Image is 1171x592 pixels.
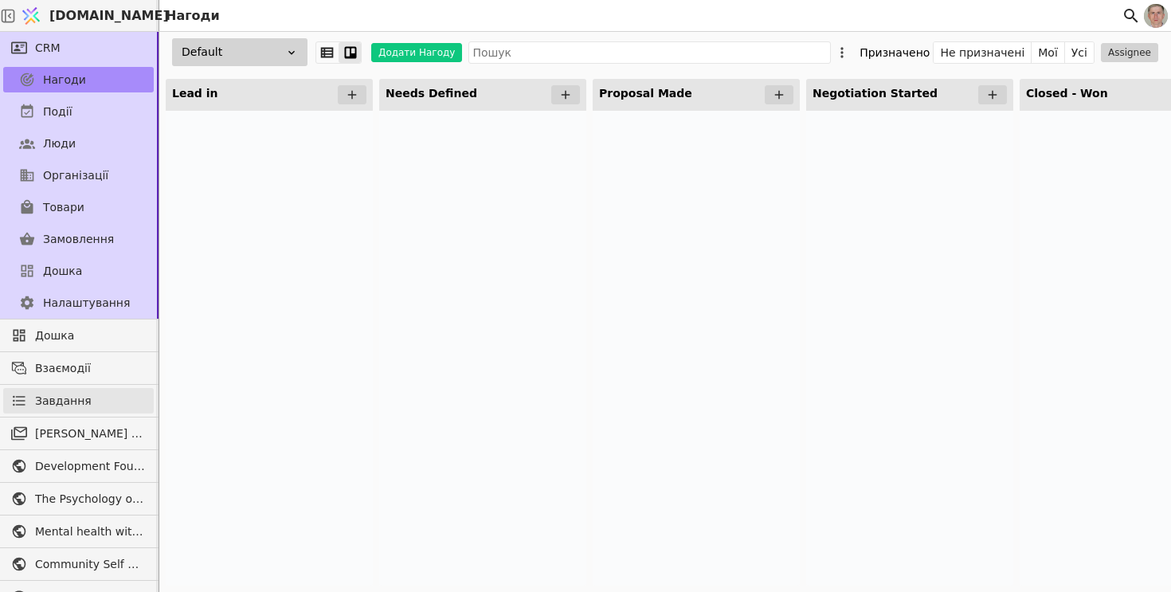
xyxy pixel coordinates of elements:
a: Товари [3,194,154,220]
span: CRM [35,40,61,57]
a: Development Foundation [3,453,154,479]
span: Needs Defined [386,87,477,100]
a: [DOMAIN_NAME] [16,1,159,31]
span: Товари [43,199,84,216]
span: Closed - Won [1026,87,1108,100]
span: Замовлення [43,231,114,248]
span: Proposal Made [599,87,692,100]
button: Assignee [1101,43,1158,62]
img: 1560949290925-CROPPED-IMG_0201-2-.jpg [1144,4,1168,28]
button: Усі [1065,41,1094,64]
a: Mental health without prejudice project [3,519,154,544]
a: The Psychology of War [3,486,154,512]
a: Налаштування [3,290,154,316]
a: Люди [3,131,154,156]
img: Logo [19,1,43,31]
a: Організації [3,163,154,188]
button: Додати Нагоду [371,43,462,62]
span: Mental health without prejudice project [35,523,146,540]
div: Призначено [860,41,930,64]
a: Завдання [3,388,154,414]
span: Development Foundation [35,458,146,475]
a: Замовлення [3,226,154,252]
span: Дошка [43,263,82,280]
span: [DOMAIN_NAME] [49,6,169,25]
a: Дошка [3,323,154,348]
span: [PERSON_NAME] розсилки [35,425,146,442]
a: Додати Нагоду [362,43,462,62]
a: Community Self Help [3,551,154,577]
h2: Нагоди [159,6,220,25]
span: Завдання [35,393,92,410]
span: Community Self Help [35,556,146,573]
span: Дошка [35,327,146,344]
span: Negotiation Started [813,87,938,100]
span: Нагоди [43,72,86,88]
span: Організації [43,167,108,184]
a: CRM [3,35,154,61]
a: Дошка [3,258,154,284]
span: Lead in [172,87,218,100]
a: [PERSON_NAME] розсилки [3,421,154,446]
a: Події [3,99,154,124]
span: Події [43,104,72,120]
a: Взаємодії [3,355,154,381]
div: Default [172,38,307,66]
button: Не призначені [934,41,1032,64]
a: Нагоди [3,67,154,92]
span: Взаємодії [35,360,146,377]
span: Люди [43,135,76,152]
button: Мої [1032,41,1065,64]
span: Налаштування [43,295,130,312]
input: Пошук [468,41,831,64]
span: The Psychology of War [35,491,146,508]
